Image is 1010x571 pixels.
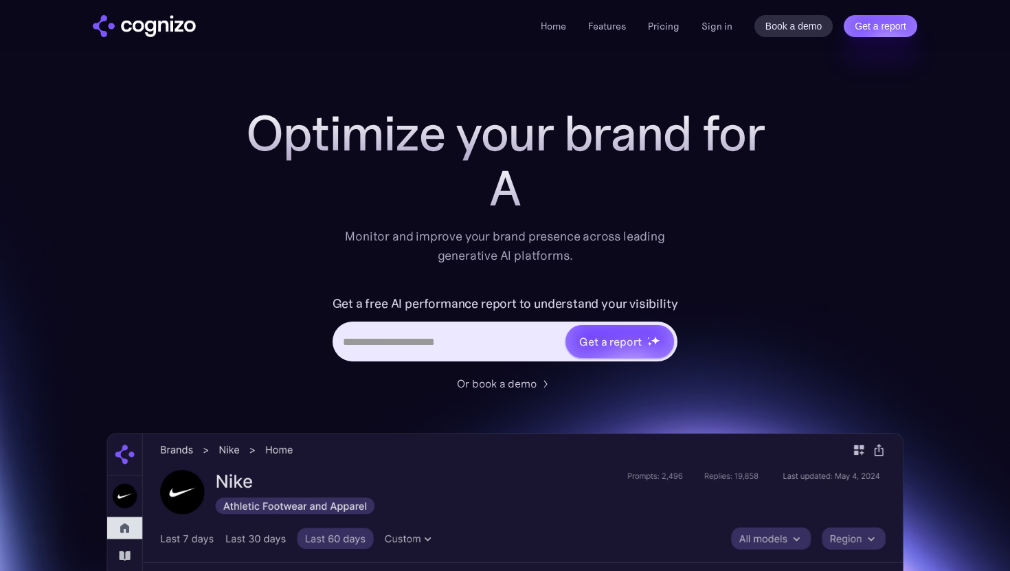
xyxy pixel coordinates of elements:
[647,342,652,346] img: star
[702,18,732,34] a: Sign in
[754,15,833,37] a: Book a demo
[230,106,780,161] h1: Optimize your brand for
[647,337,649,339] img: star
[93,15,196,37] img: cognizo logo
[333,293,678,368] form: Hero URL Input Form
[541,20,566,32] a: Home
[564,324,675,359] a: Get a reportstarstarstar
[336,227,674,265] div: Monitor and improve your brand presence across leading generative AI platforms.
[651,336,660,345] img: star
[230,161,780,216] div: A
[588,20,626,32] a: Features
[457,375,537,392] div: Or book a demo
[457,375,553,392] a: Or book a demo
[579,333,641,350] div: Get a report
[333,293,678,315] label: Get a free AI performance report to understand your visibility
[648,20,680,32] a: Pricing
[844,15,917,37] a: Get a report
[93,15,196,37] a: home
